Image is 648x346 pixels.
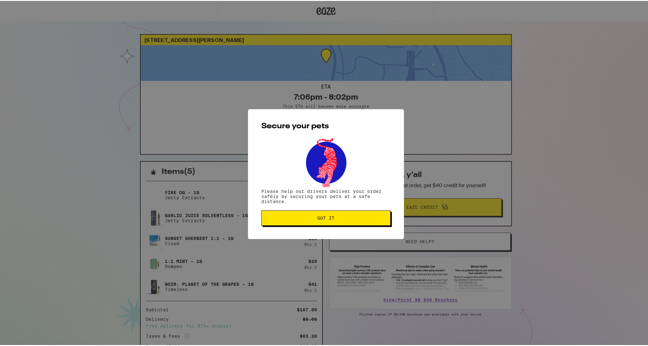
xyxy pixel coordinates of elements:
span: Got it [317,215,335,219]
h2: Secure your pets [261,122,391,129]
span: Hi. Need any help? [4,4,46,10]
img: pets [300,136,352,188]
button: Got it [261,209,391,225]
p: Please help our drivers deliver your order safely by securing your pets at a safe distance. [261,188,391,203]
